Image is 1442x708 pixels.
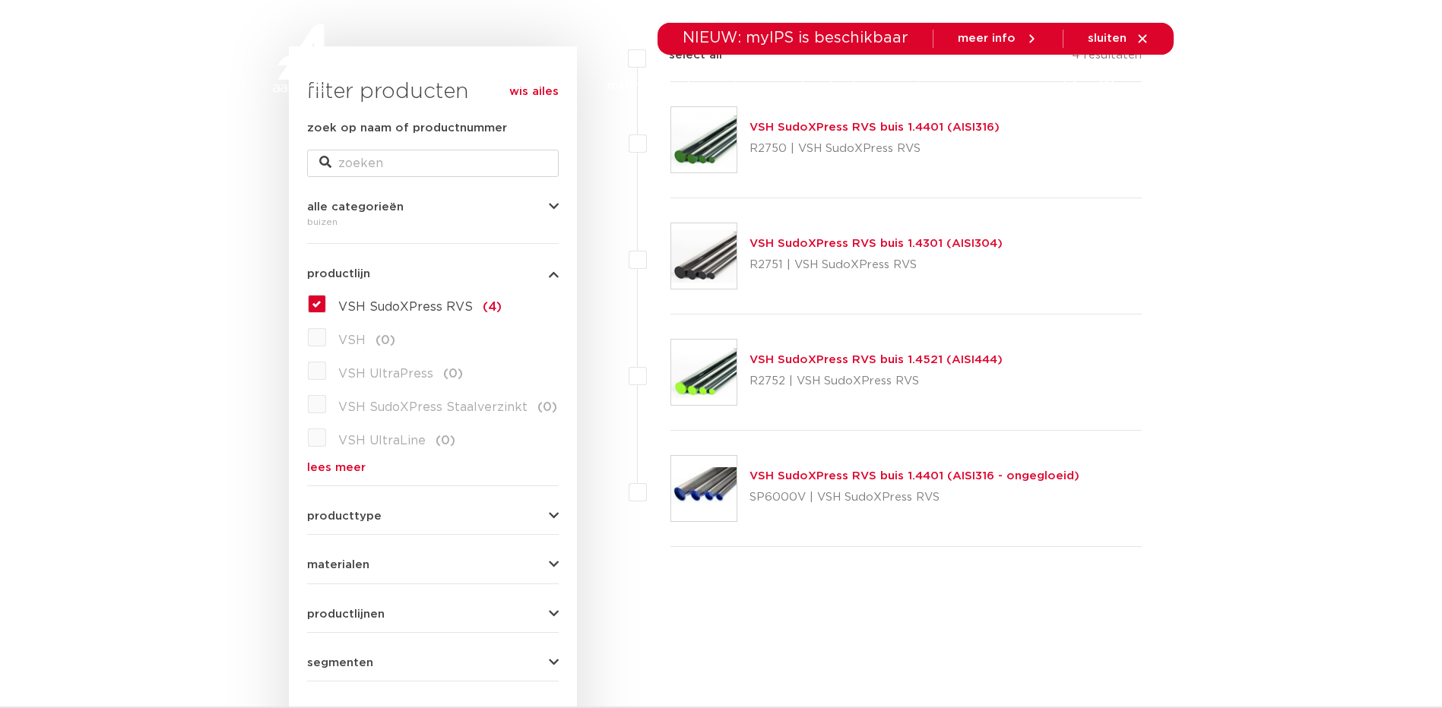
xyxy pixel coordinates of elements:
[607,56,656,115] a: markten
[307,119,507,137] label: zoek op naam of productnummer
[338,301,473,313] span: VSH SudoXPress RVS
[671,107,737,172] img: Thumbnail for VSH SudoXPress RVS buis 1.4401 (AISI316)
[750,369,1003,394] p: R2752 | VSH SudoXPress RVS
[307,510,382,522] span: producttype
[307,559,369,571] span: materialen
[307,559,559,571] button: materialen
[958,32,1038,46] a: meer info
[1088,32,1149,46] a: sluiten
[307,657,373,668] span: segmenten
[338,334,366,346] span: VSH
[338,368,433,380] span: VSH UltraPress
[958,33,1016,44] span: meer info
[750,354,1003,365] a: VSH SudoXPress RVS buis 1.4521 (AISI444)
[797,56,861,115] a: downloads
[307,462,559,473] a: lees meer
[750,122,1000,133] a: VSH SudoXPress RVS buis 1.4401 (AISI316)
[307,268,559,280] button: productlijn
[750,238,1003,249] a: VSH SudoXPress RVS buis 1.4301 (AISI304)
[307,213,559,231] div: buizen
[307,201,559,213] button: alle categorieën
[892,56,940,115] a: services
[515,56,577,115] a: producten
[671,456,737,521] img: Thumbnail for VSH SudoXPress RVS buis 1.4401 (AISI316 - ongegloeid)
[537,401,557,413] span: (0)
[671,340,737,405] img: Thumbnail for VSH SudoXPress RVS buis 1.4521 (AISI444)
[307,268,370,280] span: productlijn
[971,56,1023,115] a: over ons
[436,435,455,447] span: (0)
[307,608,559,620] button: productlijnen
[443,368,463,380] span: (0)
[338,435,426,447] span: VSH UltraLine
[515,56,1023,115] nav: Menu
[307,201,404,213] span: alle categorieën
[750,485,1079,510] p: SP6000V | VSH SudoXPress RVS
[671,223,737,289] img: Thumbnail for VSH SudoXPress RVS buis 1.4301 (AISI304)
[307,510,559,522] button: producttype
[750,137,1000,161] p: R2750 | VSH SudoXPress RVS
[483,301,502,313] span: (4)
[750,470,1079,482] a: VSH SudoXPress RVS buis 1.4401 (AISI316 - ongegloeid)
[376,334,395,346] span: (0)
[750,253,1003,277] p: R2751 | VSH SudoXPress RVS
[1088,33,1127,44] span: sluiten
[683,30,908,46] span: NIEUW: myIPS is beschikbaar
[307,150,559,177] input: zoeken
[307,608,385,620] span: productlijnen
[307,657,559,668] button: segmenten
[338,401,528,413] span: VSH SudoXPress Staalverzinkt
[686,56,766,115] a: toepassingen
